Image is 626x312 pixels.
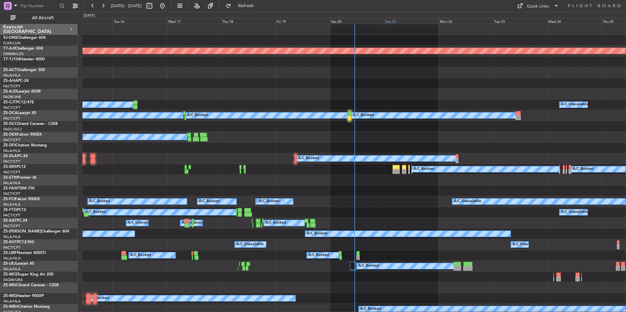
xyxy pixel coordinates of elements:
a: ZS-DCALearjet 45 [3,111,36,115]
a: ZS-FAWTBM-700 [3,186,35,190]
a: ZS-MCESuper King Air 200 [3,273,53,276]
div: Tue 16 [112,18,167,24]
a: ZS-[PERSON_NAME]Challenger 604 [3,230,69,233]
div: A/C Booked [89,197,110,206]
span: ZS-AJD [3,90,17,94]
span: ZS-MIG [3,294,17,298]
a: ZS-MRHCitation Mustang [3,305,50,309]
a: ZS-AHAPC-24 [3,79,29,83]
div: A/C Unavailable [561,207,588,217]
div: A/C Booked [85,207,106,217]
span: ZS-MCE [3,273,18,276]
div: A/C Booked [573,164,593,174]
div: A/C Booked [298,154,319,163]
a: ZS-AJDLearjet 45XR [3,90,41,94]
div: Sat 20 [330,18,384,24]
a: FACT/CPT [3,116,20,121]
span: ZS-MGC [3,283,18,287]
span: ZS-FCI [3,197,15,201]
a: FAGM/QRA [3,277,23,282]
span: ZS-LRJ [3,262,16,266]
div: A/C Unavailable [454,197,481,206]
div: A/C Booked [353,111,374,120]
div: Thu 18 [221,18,276,24]
span: ZS-LMF [3,251,17,255]
a: ZS-KATPC-24 [3,219,27,223]
div: Mon 22 [439,18,493,24]
span: ZS-DCC [3,122,17,126]
span: ZS-MRH [3,305,18,309]
div: A/C Booked [199,197,219,206]
a: ZS-DFICitation Mustang [3,143,47,147]
div: A/C Booked [187,111,208,120]
a: ZS-ETNPremier IA [3,176,37,180]
div: A/C Booked [358,261,379,271]
div: Wed 24 [547,18,602,24]
a: FALA/HLA [3,73,21,78]
span: ZS-KAT [3,219,17,223]
a: FACT/CPT [3,213,20,218]
a: FALA/HLA [3,181,21,186]
div: A/C Unavailable [128,218,155,228]
div: A/C Booked [265,218,286,228]
span: ZS-DLA [3,154,17,158]
div: A/C Unavailable [182,218,209,228]
input: Trip Number [20,1,57,11]
div: A/C Unavailable [236,240,263,249]
div: A/C Booked [88,293,109,303]
a: T7-AJIChallenger 604 [3,47,43,51]
div: A/C Booked [130,250,151,260]
span: All Aircraft [17,16,69,20]
span: ZS-CJT [3,100,16,104]
span: 9J-ONE [3,36,18,40]
span: T7-TJ104 [3,57,20,61]
a: ZS-ERSPC12 [3,165,26,169]
a: ZS-LMFNextant 400XTi [3,251,46,255]
span: [DATE] - [DATE] [111,3,142,9]
a: FALA/HLA [3,202,21,207]
a: ZS-CJTPC12/47E [3,100,34,104]
a: FLKK/LUN [3,41,21,46]
a: FALA/HLA [3,148,21,153]
span: ZS-[PERSON_NAME] [3,230,41,233]
div: A/C Booked [259,197,279,206]
a: ZS-MGCGrand Caravan - C208 [3,283,59,287]
div: Fri 19 [276,18,330,24]
div: Sun 21 [384,18,439,24]
button: Refresh [223,1,262,11]
a: ZS-ACTChallenger 300 [3,68,45,72]
a: FALA/HLA [3,256,21,261]
div: A/C Booked [414,164,434,174]
div: A/C Booked [308,250,329,260]
a: ZS-FTGPC12 [3,208,26,212]
span: ZS-DFI [3,143,15,147]
a: FACT/CPT [3,191,20,196]
a: FALA/HLA [3,299,21,304]
span: ZS-DCA [3,111,18,115]
span: ZS-FAW [3,186,18,190]
a: FACT/CPT [3,105,20,110]
div: A/C Booked [307,229,327,239]
button: All Aircraft [7,13,71,23]
div: Quick Links [527,3,549,10]
a: FALA/HLA [3,234,21,239]
a: ZS-DLAPC-24 [3,154,28,158]
a: ZS-DEXFalcon 900EX [3,133,42,137]
a: ZS-LRJLearjet 45 [3,262,34,266]
span: ZS-AHA [3,79,18,83]
div: Wed 17 [167,18,221,24]
span: ZS-FTG [3,208,17,212]
div: Mon 15 [58,18,112,24]
a: FACT/CPT [3,84,20,89]
span: ZS-ERS [3,165,16,169]
span: ZS-DEX [3,133,17,137]
span: ZS-ACT [3,68,17,72]
a: ZS-FCIFalcon 900EX [3,197,40,201]
a: ZS-KHTPC12/NG [3,240,34,244]
a: FACT/CPT [3,224,20,229]
a: FACT/CPT [3,170,20,175]
div: Tue 23 [493,18,547,24]
span: ZS-KHT [3,240,17,244]
a: FALA/HLA [3,267,21,272]
button: Quick Links [514,1,562,11]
